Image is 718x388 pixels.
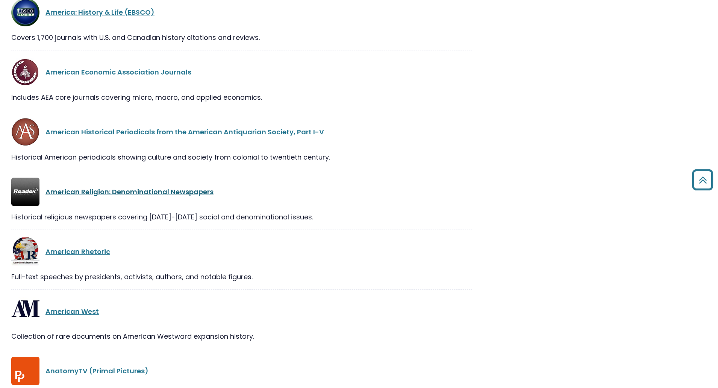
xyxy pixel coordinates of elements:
a: American Economic Association Journals [45,67,191,77]
div: Full-text speeches by presidents, activists, authors, and notable figures. [11,272,472,282]
div: Historical religious newspapers covering [DATE]-[DATE] social and denominational issues. [11,212,472,222]
a: America: History & Life (EBSCO) [45,8,155,17]
div: Collection of rare documents on American Westward expansion history. [11,331,472,341]
a: American Historical Periodicals from the American Antiquarian Society, Part I-V [45,127,324,137]
a: Back to Top [689,173,716,187]
div: Covers 1,700 journals with U.S. and Canadian history citations and reviews. [11,32,472,43]
a: American West [45,307,99,316]
a: AnatomyTV (Primal Pictures) [45,366,148,376]
a: American Religion: Denominational Newspapers [45,187,214,196]
div: Historical American periodicals showing culture and society from colonial to twentieth century. [11,152,472,162]
a: American Rhetoric [45,247,110,256]
div: Includes AEA core journals covering micro, macro, and applied economics. [11,92,472,102]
